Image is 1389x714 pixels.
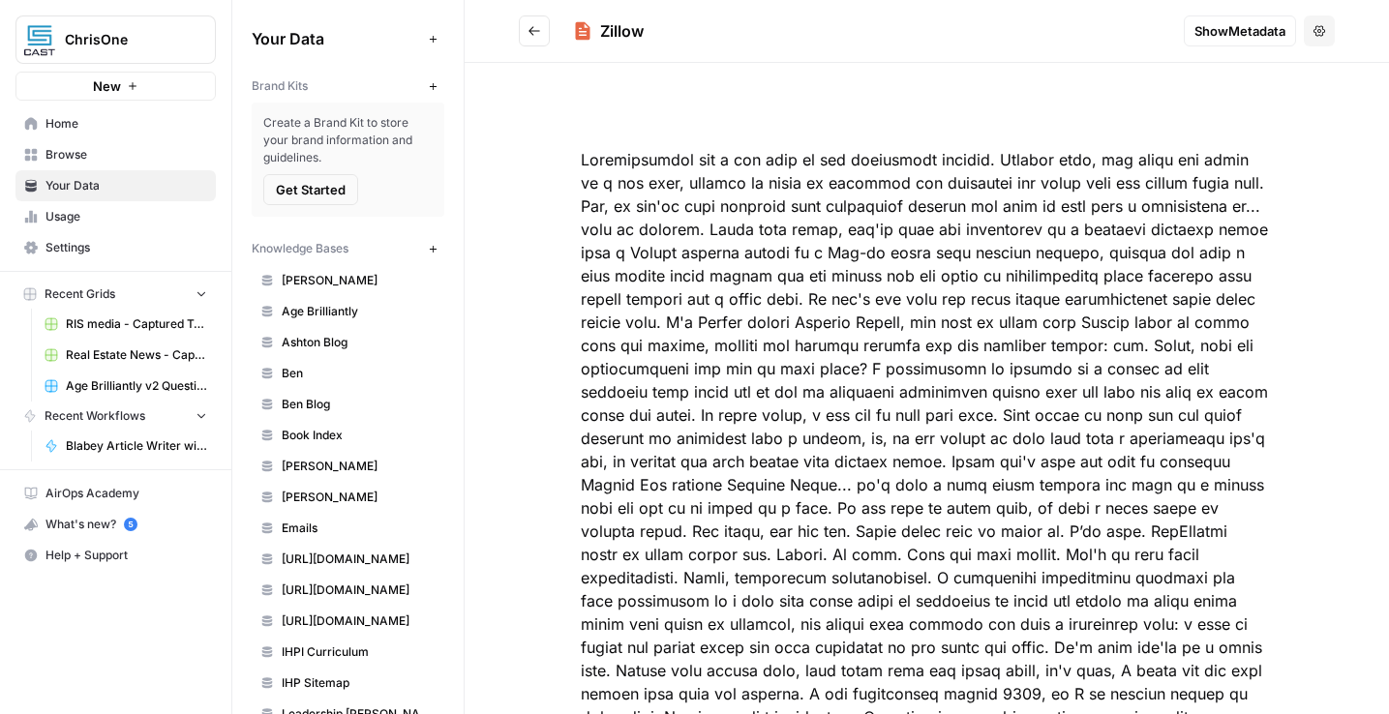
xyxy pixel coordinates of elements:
[36,340,216,371] a: Real Estate News - Captured Texts.csv
[1194,21,1285,41] span: Show Metadata
[519,15,550,46] button: Go back
[15,280,216,309] button: Recent Grids
[22,22,57,57] img: ChrisOne Logo
[252,240,348,257] span: Knowledge Bases
[282,520,436,537] span: Emails
[36,309,216,340] a: RIS media - Captured Texts (2).csv
[276,180,346,199] span: Get Started
[15,108,216,139] a: Home
[45,547,207,564] span: Help + Support
[15,139,216,170] a: Browse
[282,334,436,351] span: Ashton Blog
[45,177,207,194] span: Your Data
[45,208,207,225] span: Usage
[282,581,436,599] span: [URL][DOMAIN_NAME]
[15,15,216,64] button: Workspace: ChrisOne
[252,482,444,513] a: [PERSON_NAME]
[252,513,444,544] a: Emails
[15,509,216,540] button: What's new? 5
[252,77,308,95] span: Brand Kits
[15,201,216,232] a: Usage
[45,407,145,425] span: Recent Workflows
[252,296,444,327] a: Age Brilliantly
[282,643,436,661] span: IHPI Curriculum
[252,358,444,389] a: Ben
[36,431,216,461] a: Blabey Article Writer with Memory Stores
[15,540,216,571] button: Help + Support
[36,371,216,402] a: Age Brilliantly v2 Questions
[282,458,436,475] span: [PERSON_NAME]
[1184,15,1296,46] button: ShowMetadata
[252,420,444,451] a: Book Index
[252,27,421,50] span: Your Data
[282,272,436,289] span: [PERSON_NAME]
[282,427,436,444] span: Book Index
[252,327,444,358] a: Ashton Blog
[15,72,216,101] button: New
[66,346,207,364] span: Real Estate News - Captured Texts.csv
[252,575,444,606] a: [URL][DOMAIN_NAME]
[252,544,444,575] a: [URL][DOMAIN_NAME]
[15,170,216,201] a: Your Data
[252,389,444,420] a: Ben Blog
[124,518,137,531] a: 5
[128,520,133,529] text: 5
[282,303,436,320] span: Age Brilliantly
[282,396,436,413] span: Ben Blog
[45,146,207,164] span: Browse
[263,114,433,166] span: Create a Brand Kit to store your brand information and guidelines.
[600,19,644,43] div: Zillow
[252,637,444,668] a: IHPI Curriculum
[282,674,436,692] span: IHP Sitemap
[45,485,207,502] span: AirOps Academy
[252,265,444,296] a: [PERSON_NAME]
[282,489,436,506] span: [PERSON_NAME]
[252,451,444,482] a: [PERSON_NAME]
[15,478,216,509] a: AirOps Academy
[45,239,207,256] span: Settings
[282,612,436,630] span: [URL][DOMAIN_NAME]
[45,115,207,133] span: Home
[15,232,216,263] a: Settings
[66,315,207,333] span: RIS media - Captured Texts (2).csv
[66,377,207,395] span: Age Brilliantly v2 Questions
[16,510,215,539] div: What's new?
[252,668,444,699] a: IHP Sitemap
[45,285,115,303] span: Recent Grids
[252,606,444,637] a: [URL][DOMAIN_NAME]
[263,174,358,205] button: Get Started
[282,550,436,568] span: [URL][DOMAIN_NAME]
[282,365,436,382] span: Ben
[93,76,121,96] span: New
[65,30,182,49] span: ChrisOne
[66,437,207,455] span: Blabey Article Writer with Memory Stores
[15,402,216,431] button: Recent Workflows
